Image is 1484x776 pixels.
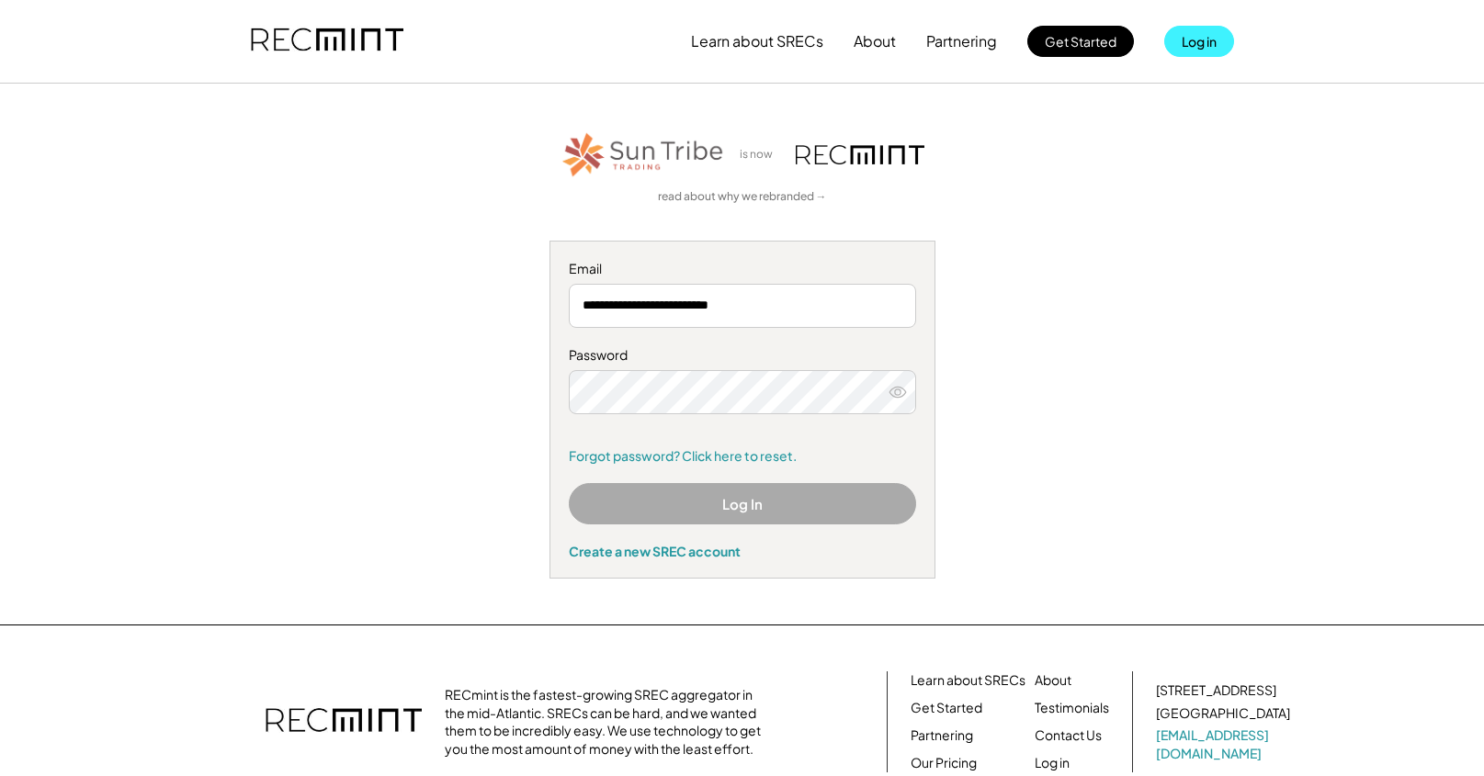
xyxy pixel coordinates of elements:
div: Create a new SREC account [569,543,916,559]
a: Log in [1035,754,1070,772]
button: Log in [1164,26,1234,57]
a: Partnering [911,726,973,745]
a: read about why we rebranded → [658,189,827,205]
a: Forgot password? Click here to reset. [569,447,916,466]
img: recmint-logotype%403x.png [796,145,924,164]
button: Learn about SRECs [691,23,823,60]
button: About [854,23,896,60]
a: Testimonials [1035,699,1109,717]
div: Email [569,260,916,278]
button: Partnering [926,23,997,60]
div: RECmint is the fastest-growing SREC aggregator in the mid-Atlantic. SRECs can be hard, and we wan... [445,686,771,758]
a: About [1035,671,1071,690]
img: recmint-logotype%403x.png [251,10,403,73]
img: recmint-logotype%403x.png [266,690,422,754]
img: STT_Horizontal_Logo%2B-%2BColor.png [561,129,726,180]
a: Get Started [911,699,982,717]
a: Contact Us [1035,726,1102,745]
div: Password [569,346,916,365]
div: [STREET_ADDRESS] [1156,681,1276,700]
button: Log In [569,483,916,524]
div: [GEOGRAPHIC_DATA] [1156,704,1290,723]
button: Get Started [1027,26,1134,57]
a: [EMAIL_ADDRESS][DOMAIN_NAME] [1156,726,1294,762]
a: Learn about SRECs [911,671,1025,690]
div: is now [735,147,787,163]
a: Our Pricing [911,754,977,772]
